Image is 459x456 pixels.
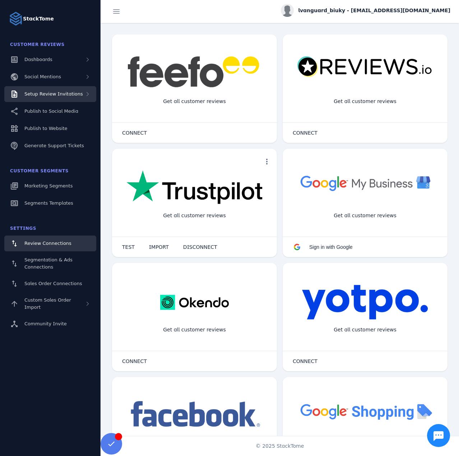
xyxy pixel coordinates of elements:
[4,276,96,292] a: Sales Order Connections
[115,240,142,254] button: TEST
[24,200,73,206] span: Segments Templates
[24,257,73,270] span: Segmentation & Ads Connections
[142,240,176,254] button: IMPORT
[10,168,69,173] span: Customer Segments
[281,4,450,17] button: lvanguard_biuky - [EMAIL_ADDRESS][DOMAIN_NAME]
[4,178,96,194] a: Marketing Segments
[122,359,147,364] span: CONNECT
[281,4,294,17] img: profile.jpg
[4,316,96,332] a: Community Invite
[160,284,229,320] img: okendo.webp
[176,240,224,254] button: DISCONNECT
[115,126,154,140] button: CONNECT
[157,206,232,225] div: Get all customer reviews
[126,170,263,205] img: trustpilot.png
[297,399,433,424] img: googleshopping.png
[4,236,96,251] a: Review Connections
[24,281,82,286] span: Sales Order Connections
[328,92,402,111] div: Get all customer reviews
[309,244,353,250] span: Sign in with Google
[4,138,96,154] a: Generate Support Tickets
[4,253,96,274] a: Segmentation & Ads Connections
[126,399,263,431] img: facebook.png
[24,57,52,62] span: Dashboards
[297,56,433,78] img: reviewsio.svg
[4,121,96,136] a: Publish to Website
[256,442,304,450] span: © 2025 StackTome
[24,143,84,148] span: Generate Support Tickets
[293,130,317,135] span: CONNECT
[122,245,135,250] span: TEST
[122,130,147,135] span: CONNECT
[126,56,263,88] img: feefo.png
[157,320,232,339] div: Get all customer reviews
[4,103,96,119] a: Publish to Social Media
[328,206,402,225] div: Get all customer reviews
[328,320,402,339] div: Get all customer reviews
[24,91,83,97] span: Setup Review Invitations
[4,195,96,211] a: Segments Templates
[24,183,73,189] span: Marketing Segments
[9,11,23,26] img: Logo image
[24,297,71,310] span: Custom Sales Order Import
[293,359,317,364] span: CONNECT
[286,354,325,368] button: CONNECT
[157,92,232,111] div: Get all customer reviews
[24,108,78,114] span: Publish to Social Media
[298,7,450,14] span: lvanguard_biuky - [EMAIL_ADDRESS][DOMAIN_NAME]
[24,241,71,246] span: Review Connections
[24,126,67,131] span: Publish to Website
[302,284,428,320] img: yotpo.png
[323,434,407,453] div: Import Products from Google
[149,245,169,250] span: IMPORT
[10,226,36,231] span: Settings
[286,126,325,140] button: CONNECT
[24,74,61,79] span: Social Mentions
[286,240,360,254] button: Sign in with Google
[23,15,54,23] strong: StackTome
[115,354,154,368] button: CONNECT
[10,42,65,47] span: Customer Reviews
[24,321,67,326] span: Community Invite
[297,170,433,196] img: googlebusiness.png
[183,245,217,250] span: DISCONNECT
[260,154,274,169] button: more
